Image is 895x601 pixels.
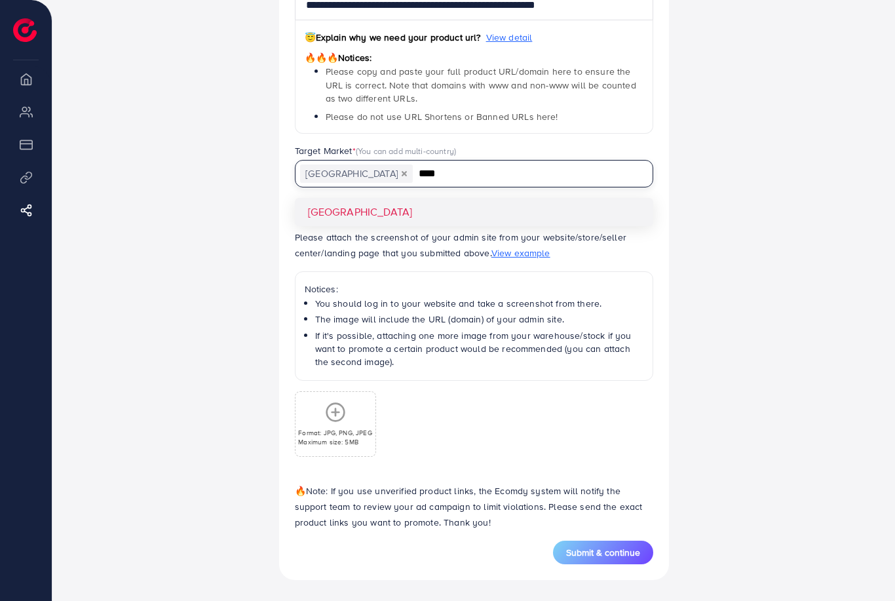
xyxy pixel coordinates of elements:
button: Submit & continue [553,541,653,564]
p: Please attach the screenshot of your admin site from your website/store/seller center/landing pag... [295,229,653,261]
li: The image will include the URL (domain) of your admin site. [315,313,643,326]
p: Note: If you use unverified product links, the Ecomdy system will notify the support team to revi... [295,483,653,530]
span: Please do not use URL Shortens or Banned URLs here! [326,110,558,123]
span: [GEOGRAPHIC_DATA] [300,165,413,183]
span: Submit & continue [566,546,640,559]
input: Search for option [414,164,636,184]
span: Notices: [305,51,372,64]
li: You should log in to your website and take a screenshot from there. [315,297,643,310]
li: [GEOGRAPHIC_DATA] [295,198,653,226]
span: Please copy and paste your full product URL/domain here to ensure the URL is correct. Note that d... [326,65,636,105]
div: Search for option [295,160,653,187]
p: Notices: [305,281,643,297]
span: 🔥🔥🔥 [305,51,338,64]
p: Format: JPG, PNG, JPEG [298,428,372,437]
button: Deselect France [401,170,408,177]
span: (You can add multi-country) [356,145,456,157]
p: Maximum size: 5MB [298,437,372,446]
span: Explain why we need your product url? [305,31,481,44]
span: 😇 [305,31,316,44]
iframe: Chat [839,542,885,591]
span: View detail [486,31,533,44]
img: logo [13,18,37,42]
label: Target Market [295,144,457,157]
li: If it's possible, attaching one more image from your warehouse/stock if you want to promote a cer... [315,329,643,369]
span: 🔥 [295,484,306,497]
span: View example [491,246,550,260]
